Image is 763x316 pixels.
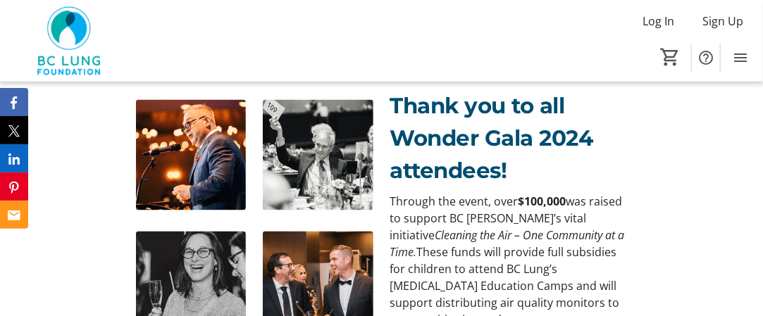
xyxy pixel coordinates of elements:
[263,100,373,210] img: undefined
[519,194,566,210] strong: $100,000
[8,6,134,76] img: BC Lung Foundation's Logo
[643,13,674,30] span: Log In
[702,13,743,30] span: Sign Up
[390,228,625,260] em: Cleaning the Air – One Community at a Time.
[726,44,755,72] button: Menu
[631,10,686,32] button: Log In
[692,44,720,72] button: Help
[657,44,683,70] button: Cart
[390,89,628,187] p: Thank you to all Wonder Gala 2024 attendees!
[136,100,247,210] img: undefined
[691,10,755,32] button: Sign Up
